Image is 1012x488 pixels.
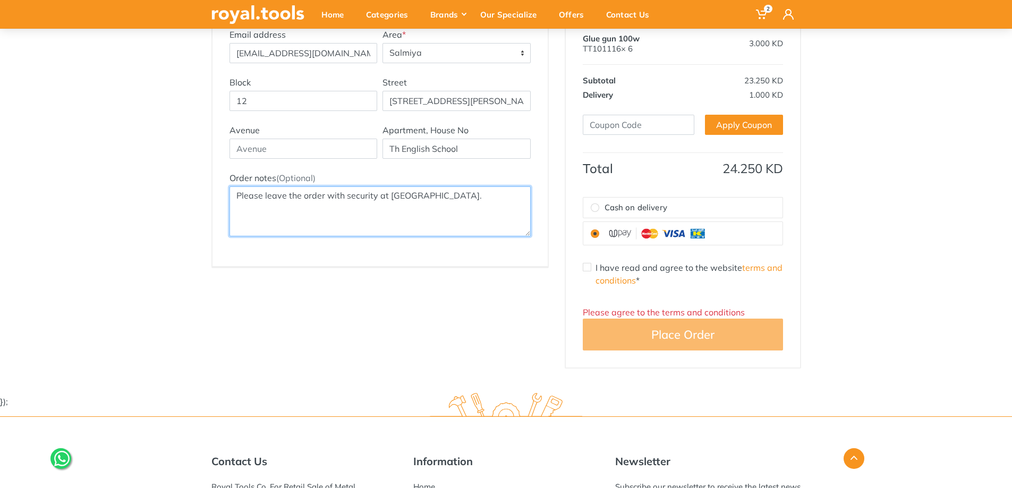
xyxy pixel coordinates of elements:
div: 3.000 KD [705,38,783,48]
img: royal.tools Logo [211,5,304,24]
span: Please agree to the terms and conditions [583,307,745,318]
th: Delivery [583,88,705,102]
div: Categories [359,3,423,25]
input: House [382,139,531,159]
label: Order notes [229,172,316,184]
label: Area [382,28,406,41]
label: I have read and agree to the website * [596,261,783,287]
span: Cash on delivery [605,202,667,214]
span: (Optional) [276,173,316,183]
td: TT101116× 6 [583,31,705,65]
div: Brands [423,3,473,25]
span: Glue gun 100w [583,33,640,44]
span: Salmiya [382,43,531,63]
input: Street [382,91,531,111]
label: Street [382,76,407,89]
input: Block [229,91,378,111]
div: Home [314,3,359,25]
label: Email address [229,28,286,41]
div: Contact Us [599,3,664,25]
img: upay.png [605,226,711,241]
label: Block [229,76,251,89]
span: 24.250 KD [722,160,783,176]
button: Place Order [583,319,783,350]
span: 1.000 KD [749,90,783,100]
label: Avenue [229,124,260,136]
input: Coupon Code [583,115,694,135]
input: Avenue [229,139,378,159]
span: 2 [764,5,772,13]
div: Offers [551,3,599,25]
td: 23.250 KD [705,64,783,88]
div: Our Specialize [473,3,551,25]
input: Email address [229,43,378,63]
th: Total [583,152,705,176]
a: Apply Coupon [705,115,783,135]
label: Apartment, House No [382,124,469,136]
span: Salmiya [383,44,530,63]
th: Subtotal [583,64,705,88]
img: royal.tools Logo [430,393,582,422]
